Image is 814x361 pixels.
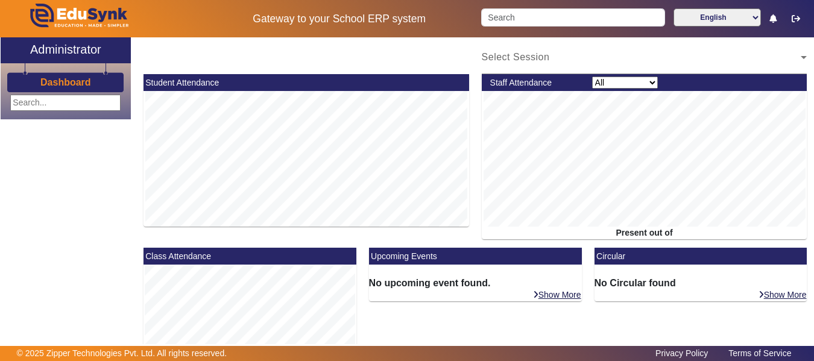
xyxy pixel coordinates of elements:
[758,289,807,300] a: Show More
[30,42,101,57] h2: Administrator
[144,74,469,91] mat-card-header: Student Attendance
[40,76,92,89] a: Dashboard
[369,248,582,265] mat-card-header: Upcoming Events
[10,95,121,111] input: Search...
[482,227,807,239] div: Present out of
[481,8,665,27] input: Search
[40,77,91,88] h3: Dashboard
[369,277,582,289] h6: No upcoming event found.
[1,37,131,63] a: Administrator
[144,248,356,265] mat-card-header: Class Attendance
[17,347,227,360] p: © 2025 Zipper Technologies Pvt. Ltd. All rights reserved.
[595,277,807,289] h6: No Circular found
[595,248,807,265] mat-card-header: Circular
[722,345,797,361] a: Terms of Service
[649,345,714,361] a: Privacy Policy
[484,77,585,89] div: Staff Attendance
[482,52,550,62] span: Select Session
[532,289,582,300] a: Show More
[210,13,469,25] h5: Gateway to your School ERP system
